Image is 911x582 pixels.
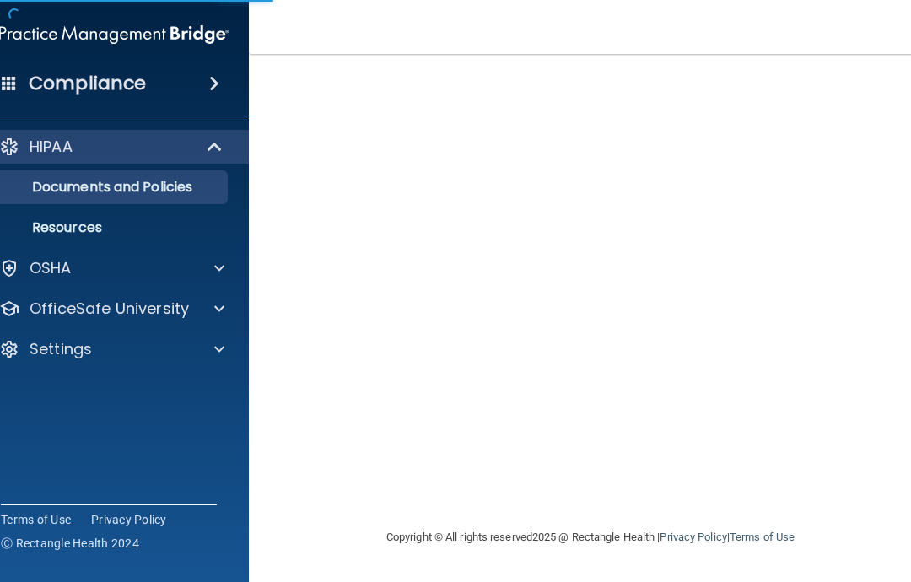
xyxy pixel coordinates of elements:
div: Copyright © All rights reserved 2025 @ Rectangle Health | | [283,510,898,564]
a: Privacy Policy [660,531,726,543]
a: Terms of Use [1,511,71,528]
p: OfficeSafe University [30,299,189,319]
p: HIPAA [30,137,73,157]
a: Privacy Policy [91,511,167,528]
span: Ⓒ Rectangle Health 2024 [1,535,139,552]
h4: Compliance [29,72,146,95]
p: Settings [30,339,92,359]
p: OSHA [30,258,72,278]
a: Terms of Use [730,531,795,543]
